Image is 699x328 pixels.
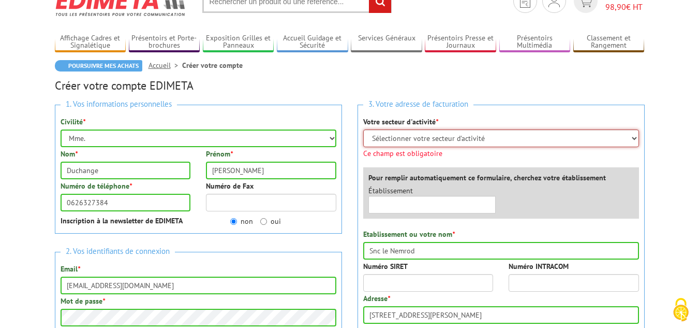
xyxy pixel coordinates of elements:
label: Pour remplir automatiquement ce formulaire, cherchez votre établissement [368,173,606,183]
a: Services Généraux [351,34,422,51]
span: € HT [605,1,645,13]
a: Accueil [148,61,182,70]
span: Ce champ est obligatoire [363,150,639,157]
a: Exposition Grilles et Panneaux [203,34,274,51]
label: Nom [61,149,78,159]
h2: Créer votre compte EDIMETA [55,79,645,92]
label: Numéro de Fax [206,181,254,191]
label: Votre secteur d'activité [363,117,438,127]
a: Poursuivre mes achats [55,60,142,72]
a: Classement et Rangement [573,34,645,51]
button: Cookies (fenêtre modale) [663,293,699,328]
label: Numéro de téléphone [61,181,132,191]
label: Numéro INTRACOM [509,261,569,272]
a: Affichage Cadres et Signalétique [55,34,126,51]
strong: Inscription à la newsletter de EDIMETA [61,216,183,225]
label: Email [61,264,80,274]
span: 2. Vos identifiants de connexion [61,245,175,259]
input: non [230,218,237,225]
label: Etablissement ou votre nom [363,229,455,239]
a: Présentoirs Multimédia [499,34,571,51]
img: Cookies (fenêtre modale) [668,297,694,323]
label: Prénom [206,149,233,159]
input: oui [260,218,267,225]
a: Présentoirs Presse et Journaux [425,34,496,51]
label: Numéro SIRET [363,261,408,272]
label: Adresse [363,293,390,304]
span: 98,90 [605,2,626,12]
a: Présentoirs et Porte-brochures [129,34,200,51]
span: 1. Vos informations personnelles [61,97,177,111]
label: Mot de passe [61,296,105,306]
label: oui [260,216,281,226]
label: Civilité [61,117,85,127]
span: 3. Votre adresse de facturation [363,97,473,111]
li: Créer votre compte [182,60,243,70]
a: Accueil Guidage et Sécurité [277,34,348,51]
div: Établissement [361,186,504,213]
label: non [230,216,253,226]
